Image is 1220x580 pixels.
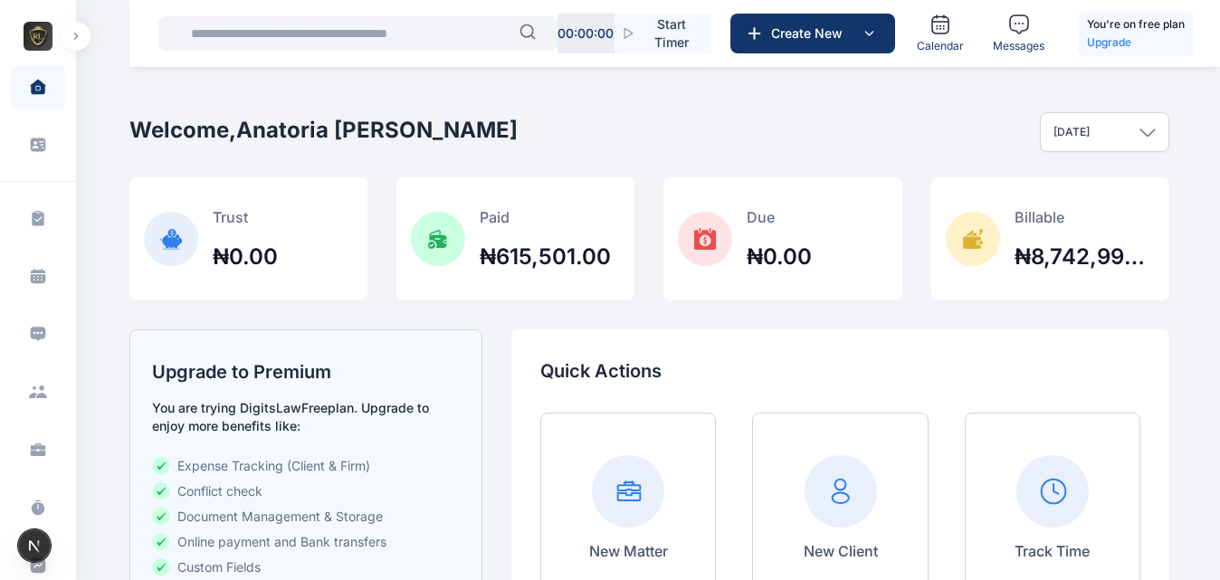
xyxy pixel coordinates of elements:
h2: ₦615,501.00 [480,242,611,271]
p: Due [747,206,812,228]
h2: ₦8,742,999.00 [1015,242,1155,271]
h2: Welcome, Anatoria [PERSON_NAME] [129,116,518,145]
p: New Client [804,540,878,562]
h2: ₦0.00 [213,242,278,271]
span: Document Management & Storage [177,508,383,526]
span: Online payment and Bank transfers [177,533,386,551]
span: Create New [764,24,858,43]
p: Paid [480,206,611,228]
h5: You're on free plan [1087,15,1185,33]
h2: Upgrade to Premium [152,359,460,385]
p: Trust [213,206,278,228]
span: Custom Fields [177,558,261,576]
span: Messages [993,39,1044,53]
p: Billable [1015,206,1155,228]
span: Calendar [917,39,964,53]
p: New Matter [589,540,668,562]
p: 00 : 00 : 00 [558,24,614,43]
p: Quick Actions [540,358,1140,384]
button: Create New [730,14,895,53]
p: [DATE] [1053,125,1090,139]
p: You are trying DigitsLaw Free plan. Upgrade to enjoy more benefits like: [152,399,460,435]
span: Expense Tracking (Client & Firm) [177,457,370,475]
a: Calendar [910,6,971,61]
h2: ₦0.00 [747,242,812,271]
button: Start Timer [615,14,711,53]
span: Conflict check [177,482,262,500]
p: Track Time [1015,540,1090,562]
a: Upgrade [1087,33,1185,52]
a: Messages [986,6,1052,61]
span: Start Timer [646,15,697,52]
